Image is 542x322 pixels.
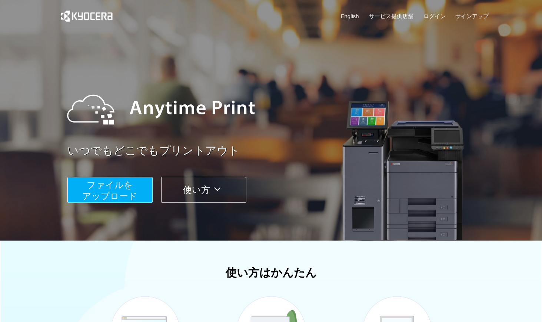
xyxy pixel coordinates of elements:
a: English [341,12,359,20]
button: ファイルを​​アップロード [67,177,153,203]
a: いつでもどこでもプリントアウト [67,143,493,159]
a: サービス提供店舗 [369,12,413,20]
span: ファイルを ​​アップロード [82,180,137,201]
a: ログイン [423,12,446,20]
button: 使い方 [161,177,246,203]
a: サインアップ [455,12,489,20]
